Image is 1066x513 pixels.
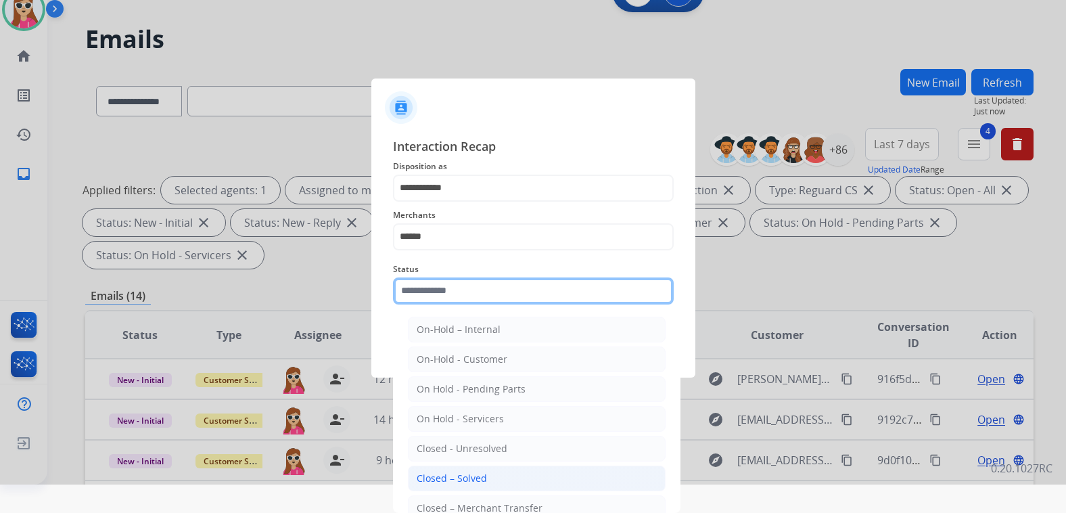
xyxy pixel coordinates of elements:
[417,442,507,455] div: Closed - Unresolved
[393,207,674,223] span: Merchants
[417,323,501,336] div: On-Hold – Internal
[385,91,417,124] img: contactIcon
[393,137,674,158] span: Interaction Recap
[417,412,504,426] div: On Hold - Servicers
[991,460,1052,476] p: 0.20.1027RC
[417,472,487,485] div: Closed – Solved
[417,382,526,396] div: On Hold - Pending Parts
[393,261,674,277] span: Status
[417,353,507,366] div: On-Hold - Customer
[393,158,674,175] span: Disposition as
